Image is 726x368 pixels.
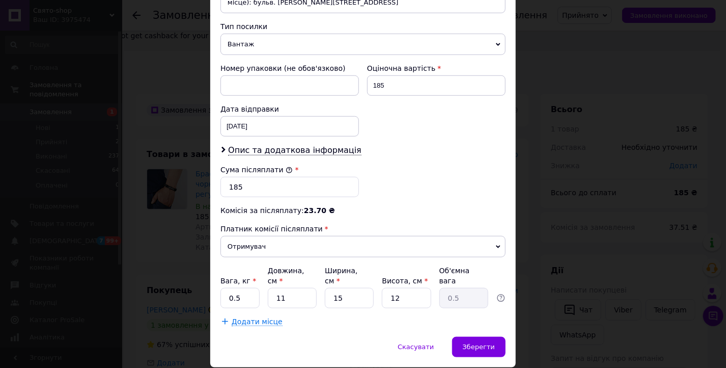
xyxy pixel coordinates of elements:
[439,266,488,286] div: Об'ємна вага
[220,34,506,55] span: Вантаж
[220,63,359,73] div: Номер упаковки (не обов'язково)
[220,225,323,233] span: Платник комісії післяплати
[228,145,361,155] span: Опис та додаткова інформація
[220,277,256,285] label: Вага, кг
[268,267,304,285] label: Довжина, см
[463,343,495,351] span: Зберегти
[232,318,283,326] span: Додати місце
[367,63,506,73] div: Оціночна вартість
[220,104,359,114] div: Дата відправки
[325,267,357,285] label: Ширина, см
[382,277,428,285] label: Висота, см
[220,22,267,31] span: Тип посилки
[220,205,506,216] div: Комісія за післяплату:
[304,206,335,215] span: 23.70 ₴
[220,236,506,257] span: Отримувач
[398,343,434,351] span: Скасувати
[220,166,293,174] label: Сума післяплати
